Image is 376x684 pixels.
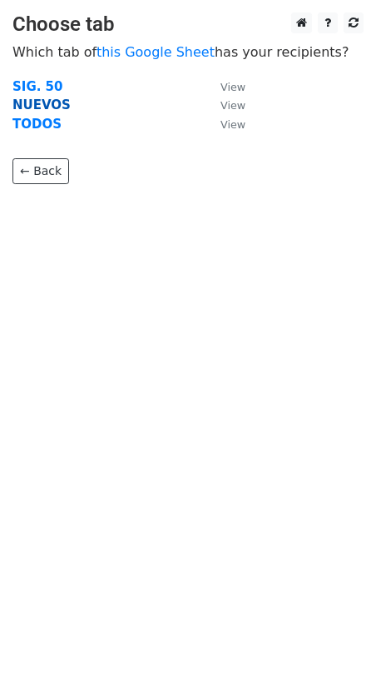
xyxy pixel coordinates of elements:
[96,44,215,60] a: this Google Sheet
[220,81,245,93] small: View
[220,118,245,131] small: View
[12,97,71,112] a: NUEVOS
[204,97,245,112] a: View
[12,79,63,94] a: SIG. 50
[204,117,245,132] a: View
[293,604,376,684] iframe: Chat Widget
[12,158,69,184] a: ← Back
[204,79,245,94] a: View
[12,12,364,37] h3: Choose tab
[12,117,62,132] a: TODOS
[12,43,364,61] p: Which tab of has your recipients?
[293,604,376,684] div: Widget de chat
[220,99,245,112] small: View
